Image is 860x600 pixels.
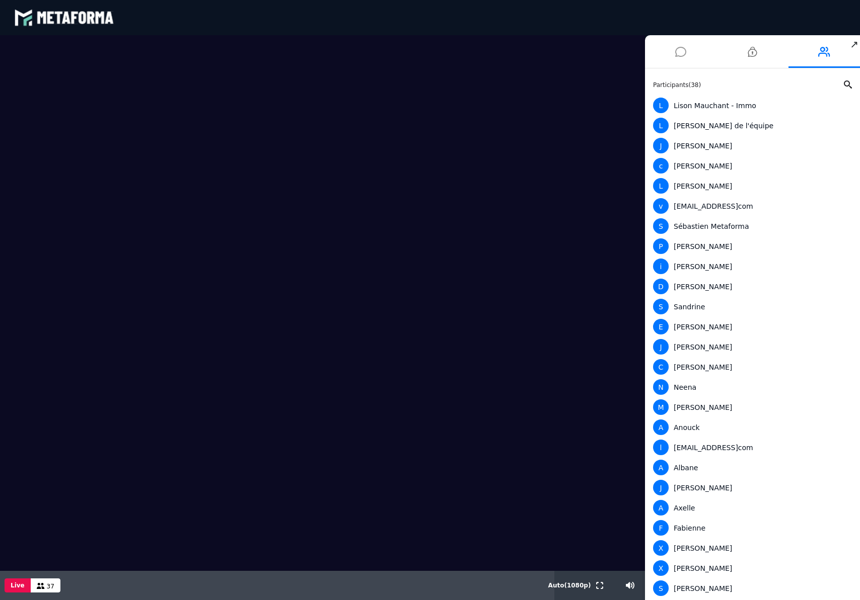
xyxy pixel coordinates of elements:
div: [EMAIL_ADDRESS]com [653,198,848,214]
img: tab_domain_overview_orange.svg [41,58,49,66]
span: ↗ [848,35,860,53]
span: L [653,178,669,194]
span: A [653,419,669,435]
span: l [653,440,669,455]
div: Mots-clés [125,59,154,66]
div: Fabienne [653,520,848,536]
div: [PERSON_NAME] [653,138,848,153]
div: [PERSON_NAME] [653,158,848,174]
span: X [653,540,669,556]
span: S [653,218,669,234]
div: [PERSON_NAME] [653,339,848,355]
span: L [653,98,669,113]
div: Axelle [653,500,848,516]
img: website_grey.svg [16,26,24,34]
div: [PERSON_NAME] [653,178,848,194]
span: J [653,138,669,153]
span: v [653,198,669,214]
span: i [653,259,669,274]
div: [PERSON_NAME] [653,319,848,334]
span: J [653,480,669,495]
span: Participants ( 38 ) [653,81,701,89]
span: M [653,399,669,415]
img: logo_orange.svg [16,16,24,24]
span: A [653,500,669,516]
span: X [653,560,669,576]
span: 37 [47,583,54,590]
div: [PERSON_NAME] [653,399,848,415]
div: [PERSON_NAME] [653,540,848,556]
span: P [653,238,669,254]
span: A [653,460,669,475]
div: [EMAIL_ADDRESS]com [653,440,848,455]
div: [PERSON_NAME] de l'équipe [653,118,848,133]
span: E [653,319,669,334]
span: C [653,359,669,375]
span: J [653,339,669,355]
div: Sandrine [653,299,848,314]
div: [PERSON_NAME] [653,259,848,274]
div: Domaine [52,59,78,66]
div: [PERSON_NAME] [653,279,848,294]
div: Lison Mauchant - Immo [653,98,848,113]
div: [PERSON_NAME] [653,580,848,596]
span: Auto ( 1080 p) [548,582,591,589]
div: v 4.0.25 [28,16,49,24]
div: Sébastien Metaforma [653,218,848,234]
div: [PERSON_NAME] [653,560,848,576]
div: Anouck [653,419,848,435]
button: Auto(1080p) [546,571,593,600]
div: [PERSON_NAME] [653,480,848,495]
button: Live [5,578,31,592]
div: Domaine: [DOMAIN_NAME] [26,26,114,34]
span: N [653,379,669,395]
div: [PERSON_NAME] [653,238,848,254]
span: S [653,299,669,314]
span: S [653,580,669,596]
span: F [653,520,669,536]
div: [PERSON_NAME] [653,359,848,375]
div: Neena [653,379,848,395]
span: L [653,118,669,133]
span: D [653,279,669,294]
span: c [653,158,669,174]
img: tab_keywords_by_traffic_grey.svg [114,58,122,66]
div: Albane [653,460,848,475]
